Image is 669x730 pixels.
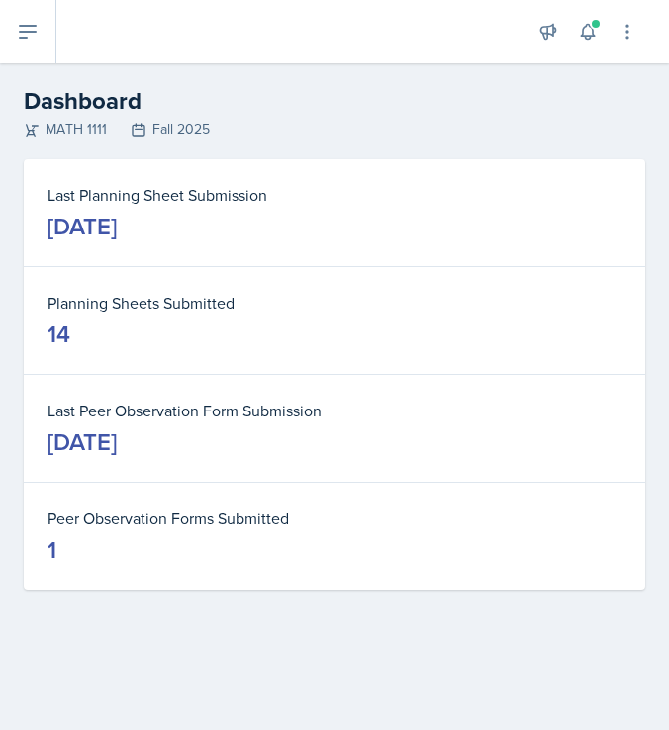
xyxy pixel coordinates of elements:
div: MATH 1111 Fall 2025 [24,119,645,139]
div: [DATE] [48,211,117,242]
h2: Dashboard [24,83,645,119]
dt: Peer Observation Forms Submitted [48,506,621,530]
dt: Last Planning Sheet Submission [48,183,621,207]
div: 1 [48,534,56,566]
div: 14 [48,319,70,350]
div: [DATE] [48,426,117,458]
dt: Last Peer Observation Form Submission [48,399,621,422]
dt: Planning Sheets Submitted [48,291,621,315]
